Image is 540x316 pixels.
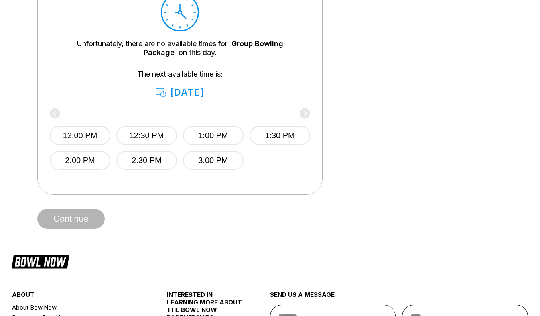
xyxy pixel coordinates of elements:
[12,302,141,312] a: About BowlNow
[62,39,298,57] div: Unfortunately, there are no available times for on this day.
[116,126,177,145] button: 12:30 PM
[50,126,110,145] button: 12:00 PM
[156,87,204,98] div: [DATE]
[183,151,244,170] button: 3:00 PM
[62,70,298,98] div: The next available time is:
[12,291,141,302] div: about
[250,126,310,145] button: 1:30 PM
[183,126,244,145] button: 1:00 PM
[144,39,284,57] a: Group Bowling Package
[270,291,528,305] div: send us a message
[50,151,110,170] button: 2:00 PM
[116,151,177,170] button: 2:30 PM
